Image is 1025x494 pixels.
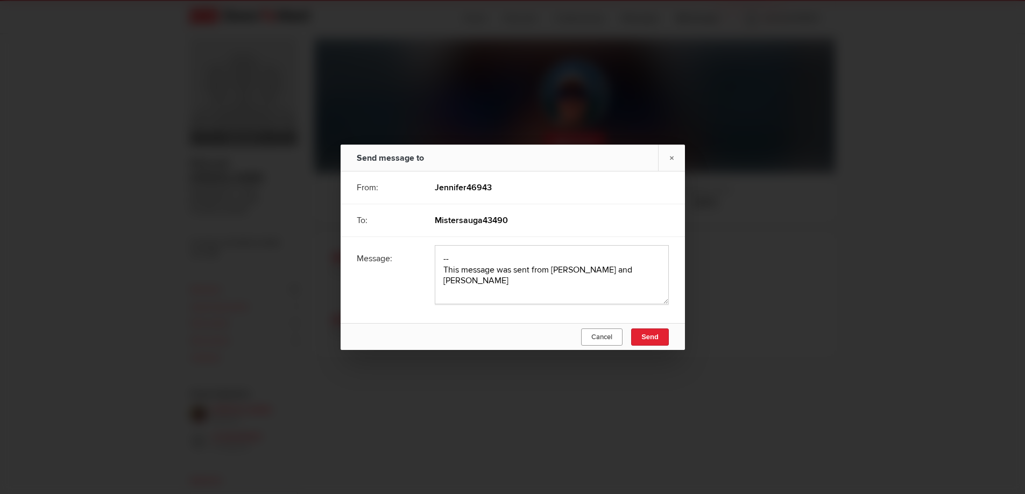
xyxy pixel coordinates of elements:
[641,333,659,341] span: Send
[435,214,508,225] b: Mistersauga43490
[631,328,669,346] button: Send
[357,245,419,272] div: Message:
[658,145,685,171] a: ×
[357,174,419,201] div: From:
[591,333,612,341] span: Cancel
[357,145,475,171] div: Send message to
[357,207,419,234] div: To:
[435,182,492,192] b: Jennifer46943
